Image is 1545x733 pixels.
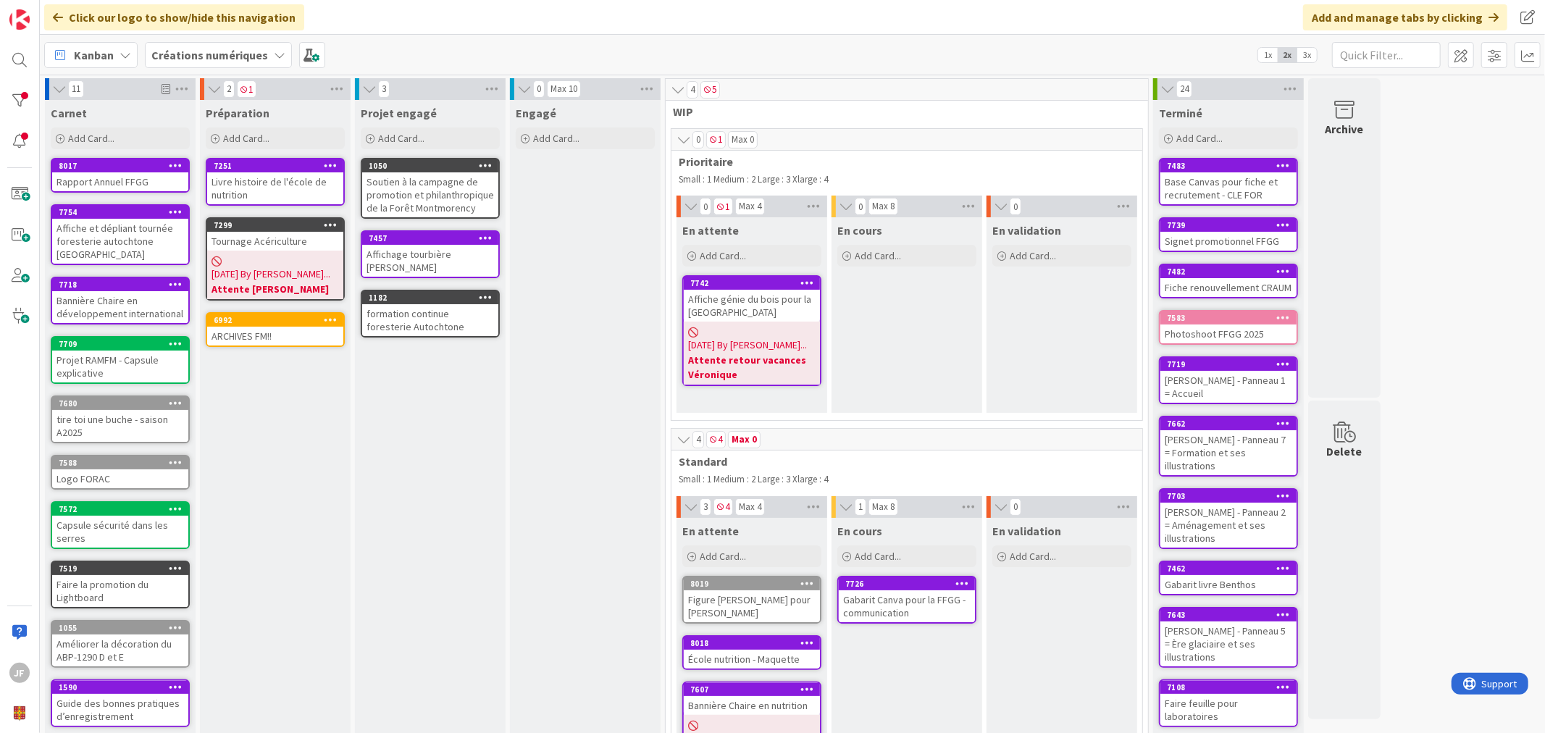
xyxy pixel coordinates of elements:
[855,249,901,262] span: Add Card...
[690,638,820,648] div: 8018
[1160,358,1297,371] div: 7719
[992,524,1061,538] span: En validation
[1258,48,1278,62] span: 1x
[52,410,188,442] div: tire toi une buche - saison A2025
[684,650,820,669] div: École nutrition - Maquette
[1167,682,1297,692] div: 7108
[684,290,820,322] div: Affiche génie du bois pour la [GEOGRAPHIC_DATA]
[214,161,343,171] div: 7251
[59,504,188,514] div: 7572
[1297,48,1317,62] span: 3x
[1160,490,1297,503] div: 7703
[1159,264,1298,298] a: 7482Fiche renouvellement CRAUM
[1176,80,1192,98] span: 24
[516,106,556,120] span: Engagé
[1278,48,1297,62] span: 2x
[713,498,733,516] span: 4
[1160,575,1297,594] div: Gabarit livre Benthos
[51,679,190,727] a: 1590Guide des bonnes pratiques d’enregistrement
[1167,267,1297,277] div: 7482
[378,132,424,145] span: Add Card...
[362,159,498,217] div: 1050Soutien à la campagne de promotion et philanthropique de la Forêt Montmorency
[1159,488,1298,549] a: 7703[PERSON_NAME] - Panneau 2 = Aménagement et ses illustrations
[52,681,188,726] div: 1590Guide des bonnes pratiques d’enregistrement
[59,207,188,217] div: 7754
[837,524,882,538] span: En cours
[1159,416,1298,477] a: 7662[PERSON_NAME] - Panneau 7 = Formation et ses illustrations
[51,561,190,608] a: 7519Faire la promotion du Lightboard
[1160,219,1297,232] div: 7739
[59,339,188,349] div: 7709
[52,621,188,666] div: 1055Améliorer la décoration du ABP-1290 D et E
[362,232,498,277] div: 7457Affichage tourbière [PERSON_NAME]
[369,233,498,243] div: 7457
[207,314,343,345] div: 6992ARCHIVES FM!!
[1159,217,1298,252] a: 7739Signet promotionnel FFGG
[1160,219,1297,251] div: 7739Signet promotionnel FFGG
[1159,607,1298,668] a: 7643[PERSON_NAME] - Panneau 5 = Ère glaciaire et ses illustrations
[52,694,188,726] div: Guide des bonnes pratiques d’enregistrement
[44,4,304,30] div: Click our logo to show/hide this navigation
[682,635,821,670] a: 8018École nutrition - Maquette
[362,291,498,336] div: 1182formation continue foresterie Autochtone
[1167,564,1297,574] div: 7462
[872,503,895,511] div: Max 8
[59,682,188,692] div: 1590
[59,458,188,468] div: 7588
[673,104,1130,119] span: WIP
[51,395,190,443] a: 7680tire toi une buche - saison A2025
[855,550,901,563] span: Add Card...
[679,174,1135,185] p: Small : 1 Medium : 2 Large : 3 Xlarge : 4
[52,469,188,488] div: Logo FORAC
[362,159,498,172] div: 1050
[206,312,345,347] a: 6992ARCHIVES FM!!
[855,498,866,516] span: 1
[51,277,190,324] a: 7718Bannière Chaire en développement international
[52,159,188,172] div: 8017
[837,223,882,238] span: En cours
[1160,278,1297,297] div: Fiche renouvellement CRAUM
[207,232,343,251] div: Tournage Acériculture
[1010,550,1056,563] span: Add Card...
[52,397,188,410] div: 7680
[692,431,704,448] span: 4
[684,683,820,715] div: 7607Bannière Chaire en nutrition
[361,106,437,120] span: Projet engagé
[1167,313,1297,323] div: 7583
[732,436,757,443] div: Max 0
[214,220,343,230] div: 7299
[837,576,976,624] a: 7726Gabarit Canva pour la FFGG - communication
[362,232,498,245] div: 7457
[52,575,188,607] div: Faire la promotion du Lightboard
[51,336,190,384] a: 7709Projet RAMFM - Capsule explicative
[1160,358,1297,403] div: 7719[PERSON_NAME] - Panneau 1 = Accueil
[1160,694,1297,726] div: Faire feuille pour laboratoires
[679,154,1124,169] span: Prioritaire
[684,683,820,696] div: 7607
[362,304,498,336] div: formation continue foresterie Autochtone
[690,684,820,695] div: 7607
[700,198,711,215] span: 0
[52,456,188,488] div: 7588Logo FORAC
[1160,417,1297,430] div: 7662
[684,277,820,290] div: 7742
[1303,4,1507,30] div: Add and manage tabs by clicking
[700,249,746,262] span: Add Card...
[992,223,1061,238] span: En validation
[1167,220,1297,230] div: 7739
[369,293,498,303] div: 1182
[52,219,188,264] div: Affiche et dépliant tournée foresterie autochtone [GEOGRAPHIC_DATA]
[223,132,269,145] span: Add Card...
[52,278,188,291] div: 7718
[684,696,820,715] div: Bannière Chaire en nutrition
[682,275,821,386] a: 7742Affiche génie du bois pour la [GEOGRAPHIC_DATA][DATE] By [PERSON_NAME]...Attente retour vacan...
[59,161,188,171] div: 8017
[872,203,895,210] div: Max 8
[1160,608,1297,621] div: 7643
[207,159,343,172] div: 7251
[207,159,343,204] div: 7251Livre histoire de l'école de nutrition
[206,158,345,206] a: 7251Livre histoire de l'école de nutrition
[682,576,821,624] a: 8019Figure [PERSON_NAME] pour [PERSON_NAME]
[52,621,188,634] div: 1055
[361,158,500,219] a: 1050Soutien à la campagne de promotion et philanthropique de la Forêt Montmorency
